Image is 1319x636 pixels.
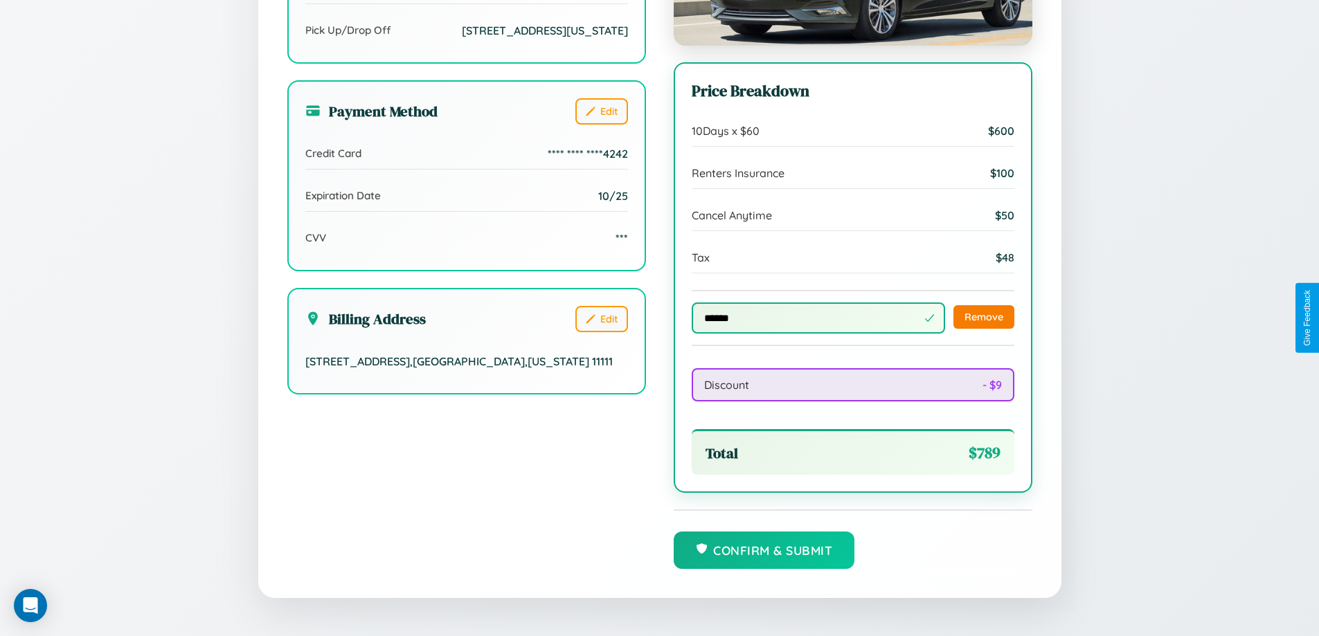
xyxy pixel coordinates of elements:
[969,442,1001,464] span: $ 789
[674,531,855,569] button: Confirm & Submit
[575,98,628,125] button: Edit
[14,589,47,622] div: Open Intercom Messenger
[305,309,426,329] h3: Billing Address
[953,305,1014,329] button: Remove
[990,166,1014,180] span: $ 100
[982,378,1002,392] span: - $ 9
[1302,290,1312,346] div: Give Feedback
[692,166,784,180] span: Renters Insurance
[575,306,628,332] button: Edit
[692,251,710,264] span: Tax
[692,80,1014,102] h3: Price Breakdown
[305,147,361,160] span: Credit Card
[988,124,1014,138] span: $ 600
[305,101,438,121] h3: Payment Method
[305,189,381,202] span: Expiration Date
[598,189,628,203] span: 10/25
[305,24,391,37] span: Pick Up/Drop Off
[706,443,738,463] span: Total
[692,124,760,138] span: 10 Days x $ 60
[462,24,628,37] span: [STREET_ADDRESS][US_STATE]
[704,378,749,392] span: Discount
[996,251,1014,264] span: $ 48
[305,231,326,244] span: CVV
[995,208,1014,222] span: $ 50
[692,208,772,222] span: Cancel Anytime
[305,354,613,368] span: [STREET_ADDRESS] , [GEOGRAPHIC_DATA] , [US_STATE] 11111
